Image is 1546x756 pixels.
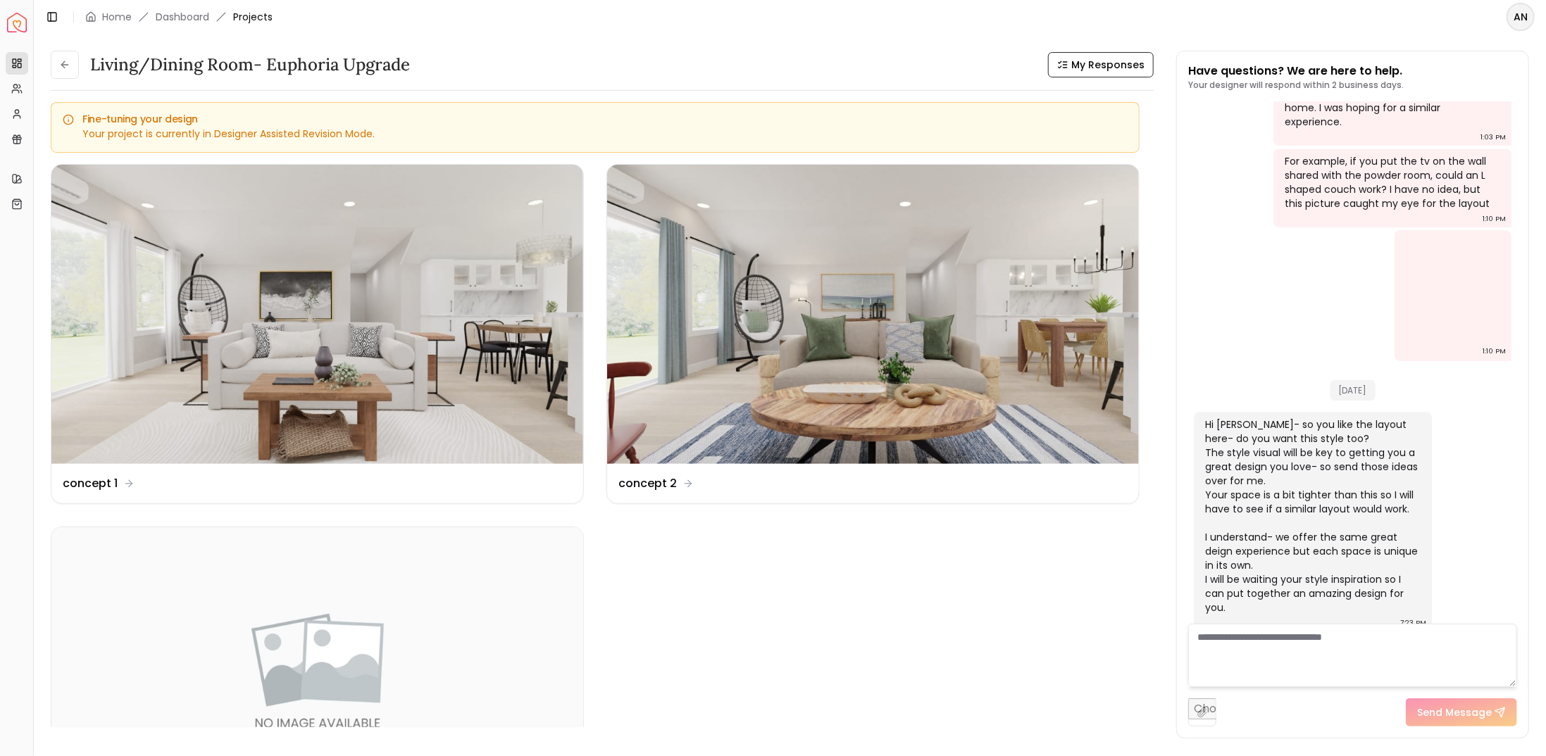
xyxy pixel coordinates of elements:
div: 1:10 PM [1483,212,1506,226]
img: concept 1 [51,165,583,464]
span: [DATE] [1330,380,1376,401]
div: Your project is currently in Designer Assisted Revision Mode. [63,127,1128,141]
a: concept 2concept 2 [606,164,1140,504]
a: Spacejoy [7,13,27,32]
a: Dashboard [156,10,209,24]
a: Home [102,10,132,24]
div: For example, if you put the tv on the wall shared with the powder room, could an L shaped couch w... [1285,154,1497,210]
dd: concept 1 [63,475,118,492]
span: AN [1508,4,1533,30]
nav: breadcrumb [85,10,273,24]
button: My Responses [1048,52,1154,77]
h5: Fine-tuning your design [63,114,1128,124]
p: Have questions? We are here to help. [1188,63,1404,80]
dd: concept 2 [618,475,677,492]
span: Projects [233,10,273,24]
span: My Responses [1071,58,1145,72]
button: AN [1507,3,1535,31]
div: 1:10 PM [1483,344,1506,358]
img: Spacejoy Logo [7,13,27,32]
img: Chat Image [1400,236,1506,341]
h3: Living/Dining Room- Euphoria Upgrade [90,53,410,76]
div: Hi [PERSON_NAME]- so you like the layout here- do you want this style too? The style visual will ... [1205,417,1418,615]
div: 1:03 PM [1480,130,1506,144]
a: concept 1concept 1 [51,164,584,504]
img: concept 2 [607,165,1139,464]
div: 7:23 PM [1400,616,1426,630]
p: Your designer will respond within 2 business days. [1188,80,1404,91]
